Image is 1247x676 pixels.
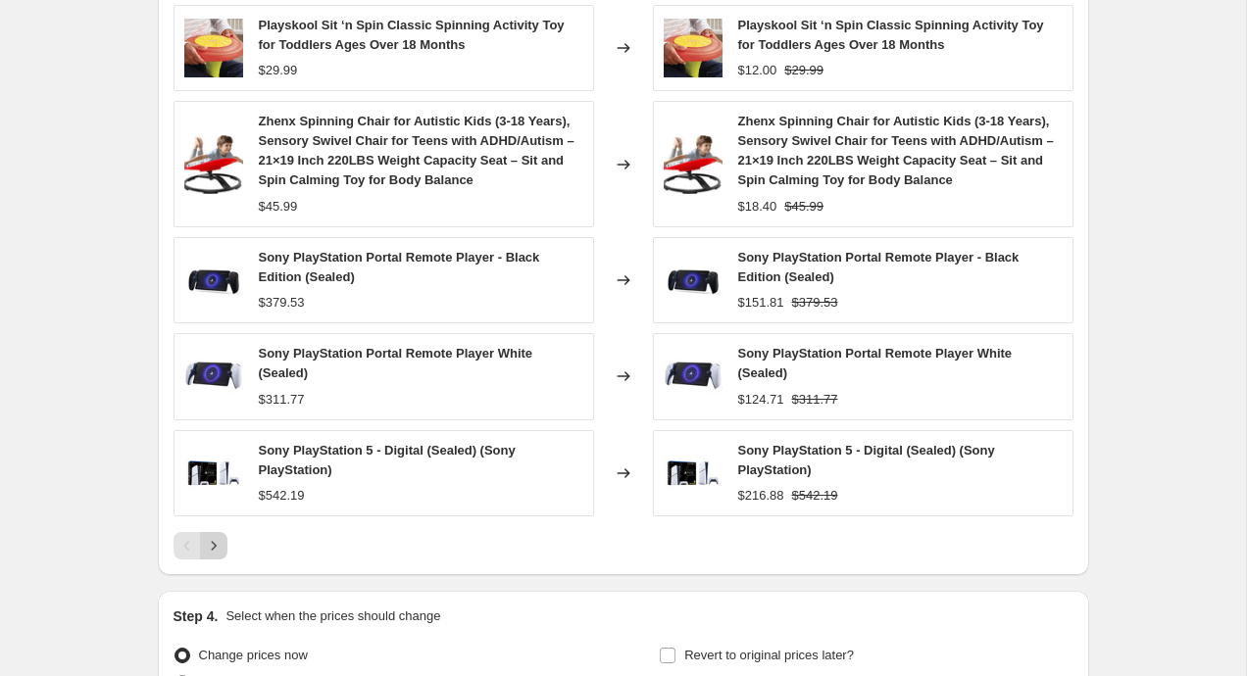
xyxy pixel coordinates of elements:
[184,19,243,77] img: 71v2OTUENGL._AC_SL1500_80x.jpg
[184,444,243,503] img: PS5HW87-sc_80x.jpg
[738,250,1020,284] span: Sony PlayStation Portal Remote Player - Black Edition (Sealed)
[792,486,838,506] strike: $542.19
[738,18,1044,52] span: Playskool Sit ‘n Spin Classic Spinning Activity Toy for Toddlers Ages Over 18 Months
[184,135,243,194] img: 61rzsavE_NL._AC_SL1500_80x.jpg
[200,532,227,559] button: Next
[259,197,298,217] div: $45.99
[664,135,723,194] img: 61rzsavE_NL._AC_SL1500_80x.jpg
[199,648,308,662] span: Change prices now
[259,61,298,80] div: $29.99
[792,293,838,313] strike: $379.53
[738,443,995,477] span: Sony PlayStation 5 - Digital (Sealed) (Sony PlayStation)
[259,18,565,52] span: Playskool Sit ‘n Spin Classic Spinning Activity Toy for Toddlers Ages Over 18 Months
[784,61,823,80] strike: $29.99
[259,390,305,410] div: $311.77
[174,606,219,626] h2: Step 4.
[684,648,854,662] span: Revert to original prices later?
[259,443,516,477] span: Sony PlayStation 5 - Digital (Sealed) (Sony PlayStation)
[259,293,305,313] div: $379.53
[259,486,305,506] div: $542.19
[738,114,1054,187] span: Zhenx Spinning Chair for Autistic Kids (3-18 Years), Sensory Swivel Chair for Teens with ADHD/Aut...
[738,61,777,80] div: $12.00
[174,532,227,559] nav: Pagination
[259,114,574,187] span: Zhenx Spinning Chair for Autistic Kids (3-18 Years), Sensory Swivel Chair for Teens with ADHD/Aut...
[184,251,243,310] img: rn-image_picker_lib_temp_6e277222-732b-4aca-854e-de225a9396b5_80x.png
[664,444,723,503] img: PS5HW87-sc_80x.jpg
[225,606,440,626] p: Select when the prices should change
[664,347,723,406] img: Internet-20231126_105227_5_80x.jpg
[738,486,784,506] div: $216.88
[738,390,784,410] div: $124.71
[259,250,540,284] span: Sony PlayStation Portal Remote Player - Black Edition (Sealed)
[664,19,723,77] img: 71v2OTUENGL._AC_SL1500_80x.jpg
[664,251,723,310] img: rn-image_picker_lib_temp_6e277222-732b-4aca-854e-de225a9396b5_80x.png
[738,197,777,217] div: $18.40
[184,347,243,406] img: Internet-20231126_105227_5_80x.jpg
[738,346,1013,380] span: Sony PlayStation Portal Remote Player White (Sealed)
[738,293,784,313] div: $151.81
[259,346,533,380] span: Sony PlayStation Portal Remote Player White (Sealed)
[784,197,823,217] strike: $45.99
[792,390,838,410] strike: $311.77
